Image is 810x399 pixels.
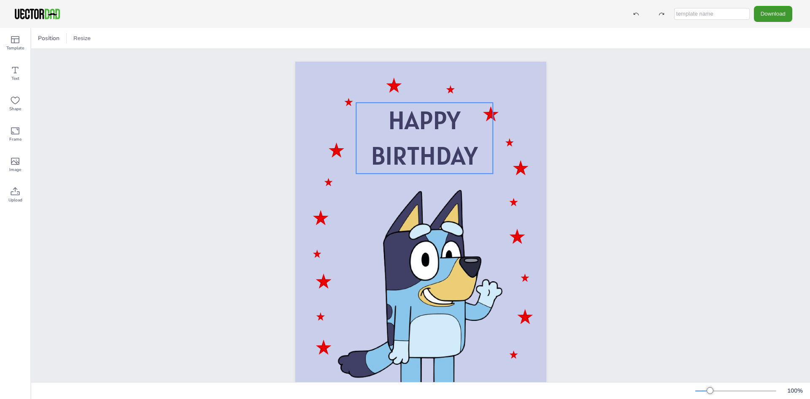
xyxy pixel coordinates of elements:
span: Template [6,45,24,52]
span: HAPPY [388,104,460,136]
span: Position [36,34,61,42]
span: Upload [8,197,22,204]
span: Text [11,75,19,82]
div: 100 % [785,387,805,395]
button: Download [754,6,792,22]
img: VectorDad-1.png [13,8,61,20]
span: Frame [9,136,22,143]
span: Image [9,166,21,173]
span: BIRTHDAY [371,139,478,172]
span: Shape [9,106,21,112]
button: Resize [70,32,94,45]
input: template name [674,8,750,20]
